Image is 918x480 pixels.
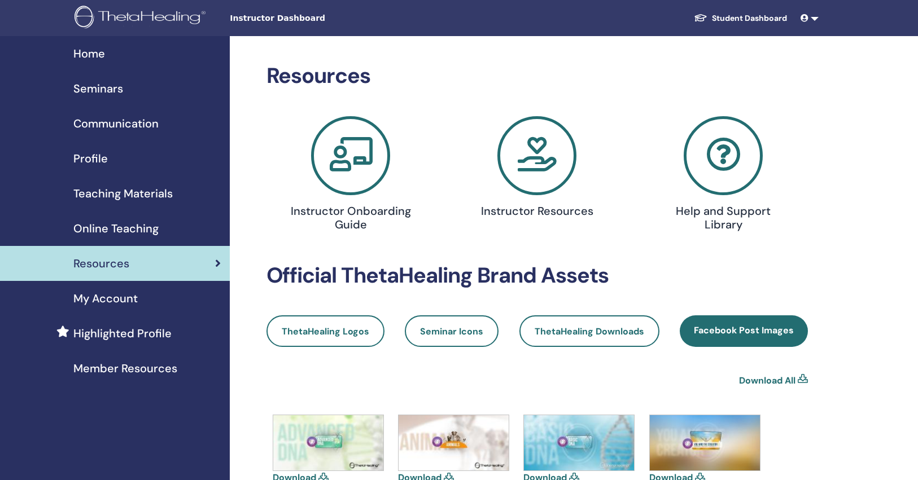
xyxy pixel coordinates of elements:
a: Student Dashboard [685,8,796,29]
span: Home [73,45,105,62]
span: Online Teaching [73,220,159,237]
img: basic-dna.jpg [524,415,634,470]
a: Seminar Icons [405,315,499,347]
span: Seminar Icons [420,325,483,337]
img: logo.png [75,6,209,31]
span: Member Resources [73,360,177,377]
h4: Instructor Resources [477,204,597,218]
img: animals.jpg [399,415,509,470]
a: Facebook Post Images [680,315,808,347]
h2: Resources [266,63,808,89]
img: advanced.jpg [273,415,383,470]
img: graduation-cap-white.svg [694,13,707,23]
span: Instructor Dashboard [230,12,399,24]
span: Communication [73,115,159,132]
img: creator.jpg [650,415,760,470]
span: Teaching Materials [73,185,173,202]
a: ThetaHealing Logos [266,315,384,347]
span: Resources [73,255,129,272]
span: Profile [73,150,108,167]
a: Download All [739,374,795,387]
span: Highlighted Profile [73,325,172,342]
h2: Official ThetaHealing Brand Assets [266,263,808,289]
span: ThetaHealing Logos [282,325,369,337]
span: Seminars [73,80,123,97]
h4: Help and Support Library [663,204,784,231]
a: ThetaHealing Downloads [519,315,659,347]
span: Facebook Post Images [694,324,794,336]
a: Instructor Onboarding Guide [265,116,438,236]
span: ThetaHealing Downloads [535,325,644,337]
a: Instructor Resources [451,116,623,222]
a: Help and Support Library [637,116,810,236]
span: My Account [73,290,138,307]
h4: Instructor Onboarding Guide [290,204,411,231]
